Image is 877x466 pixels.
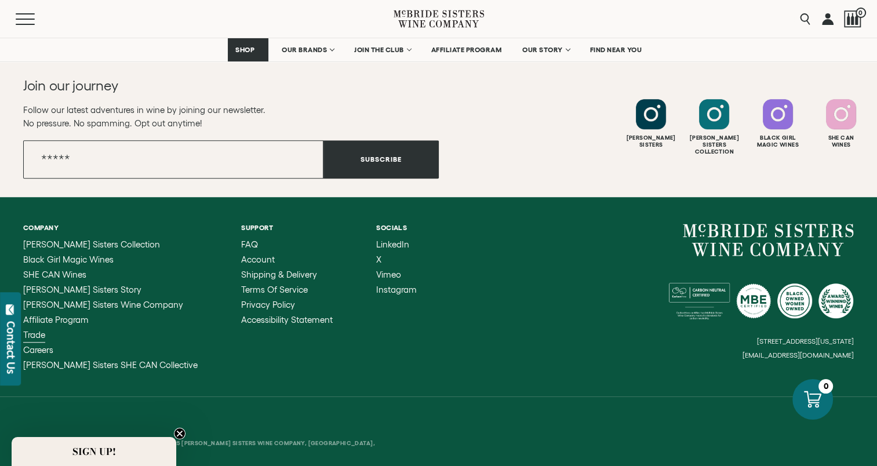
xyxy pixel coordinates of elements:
[376,240,417,249] a: LinkedIn
[72,445,116,458] span: SIGN UP!
[376,254,381,264] span: X
[23,140,323,179] input: Email
[241,255,333,264] a: Account
[23,239,160,249] span: [PERSON_NAME] Sisters Collection
[23,361,198,370] a: McBride Sisters SHE CAN Collective
[376,270,401,279] span: Vimeo
[241,240,333,249] a: FAQ
[282,46,327,54] span: OUR BRANDS
[23,254,114,264] span: Black Girl Magic Wines
[684,134,744,155] div: [PERSON_NAME] Sisters Collection
[376,255,417,264] a: X
[23,240,198,249] a: McBride Sisters Collection
[583,38,650,61] a: FIND NEAR YOU
[274,38,341,61] a: OUR BRANDS
[743,351,854,359] small: [EMAIL_ADDRESS][DOMAIN_NAME]
[431,46,502,54] span: AFFILIATE PROGRAM
[621,134,681,148] div: [PERSON_NAME] Sisters
[757,337,854,345] small: [STREET_ADDRESS][US_STATE]
[16,13,57,25] button: Mobile Menu Trigger
[424,38,510,61] a: AFFILIATE PROGRAM
[23,77,397,95] h2: Join our journey
[811,99,871,148] a: Follow SHE CAN Wines on Instagram She CanWines
[23,300,198,310] a: McBride Sisters Wine Company
[23,103,439,130] p: Follow our latest adventures in wine by joining our newsletter. No pressure. No spamming. Opt out...
[818,379,833,394] div: 0
[241,270,317,279] span: Shipping & Delivery
[5,321,17,374] div: Contact Us
[748,99,808,148] a: Follow Black Girl Magic Wines on Instagram Black GirlMagic Wines
[376,239,409,249] span: LinkedIn
[347,38,418,61] a: JOIN THE CLUB
[241,270,333,279] a: Shipping & Delivery
[683,224,854,256] a: McBride Sisters Wine Company
[621,99,681,148] a: Follow McBride Sisters on Instagram [PERSON_NAME]Sisters
[241,285,308,294] span: Terms of Service
[684,99,744,155] a: Follow McBride Sisters Collection on Instagram [PERSON_NAME] SistersCollection
[241,315,333,325] a: Accessibility Statement
[23,255,198,264] a: Black Girl Magic Wines
[23,330,45,340] span: Trade
[241,300,295,310] span: Privacy Policy
[23,330,198,340] a: Trade
[23,270,198,279] a: SHE CAN Wines
[376,285,417,294] a: Instagram
[748,134,808,148] div: Black Girl Magic Wines
[174,428,185,439] button: Close teaser
[522,46,563,54] span: OUR STORY
[228,38,268,61] a: SHOP
[241,285,333,294] a: Terms of Service
[23,345,53,355] span: Careers
[590,46,642,54] span: FIND NEAR YOU
[12,437,176,466] div: SIGN UP!Close teaser
[23,285,141,294] span: [PERSON_NAME] Sisters Story
[241,239,258,249] span: FAQ
[515,38,577,61] a: OUR STORY
[23,440,375,454] span: Enjoy Responsibly. ©2025 [PERSON_NAME] Sisters Wine Company, [GEOGRAPHIC_DATA], [GEOGRAPHIC_DATA].
[23,345,198,355] a: Careers
[376,285,417,294] span: Instagram
[23,285,198,294] a: McBride Sisters Story
[235,46,255,54] span: SHOP
[23,360,198,370] span: [PERSON_NAME] Sisters SHE CAN Collective
[376,270,417,279] a: Vimeo
[323,140,439,179] button: Subscribe
[856,8,866,18] span: 0
[354,46,404,54] span: JOIN THE CLUB
[23,300,183,310] span: [PERSON_NAME] Sisters Wine Company
[23,315,89,325] span: Affiliate Program
[23,270,86,279] span: SHE CAN Wines
[241,300,333,310] a: Privacy Policy
[811,134,871,148] div: She Can Wines
[23,315,198,325] a: Affiliate Program
[241,254,275,264] span: Account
